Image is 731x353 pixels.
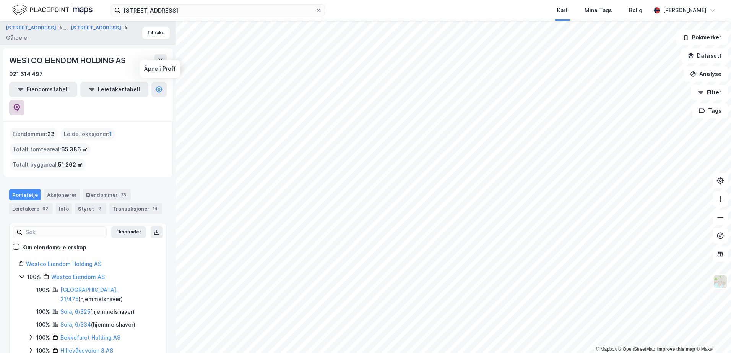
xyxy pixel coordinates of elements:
div: 100% [36,333,50,342]
div: Totalt byggareal : [10,159,86,171]
a: Westco Eiendom Holding AS [26,261,101,267]
div: Eiendommer [83,189,131,200]
a: Mapbox [596,347,617,352]
img: Z [713,274,728,289]
div: ( hjemmelshaver ) [60,307,135,316]
div: Info [56,203,72,214]
div: Totalt tomteareal : [10,143,91,155]
a: [GEOGRAPHIC_DATA], 21/475 [60,287,118,302]
input: Søk [23,227,106,238]
button: Datasett [681,48,728,63]
div: Portefølje [9,189,41,200]
div: ( hjemmelshaver ) [60,285,157,304]
button: Filter [691,85,728,100]
button: Tilbake [142,27,170,39]
button: Leietakertabell [80,82,148,97]
div: Leietakere [9,203,53,214]
div: 100% [27,272,41,282]
div: Mine Tags [585,6,612,15]
div: WESTCO EIENDOM HOLDING AS [9,54,127,66]
div: Bolig [629,6,642,15]
button: Eiendomstabell [9,82,77,97]
img: logo.f888ab2527a4732fd821a326f86c7f29.svg [12,3,93,17]
div: Styret [75,203,106,214]
button: Bokmerker [676,30,728,45]
button: Ekspander [111,226,146,238]
div: ( hjemmelshaver ) [60,320,135,329]
a: Improve this map [657,347,695,352]
button: [STREET_ADDRESS] [6,23,58,32]
input: Søk på adresse, matrikkel, gårdeiere, leietakere eller personer [120,5,315,16]
div: 14 [151,205,159,212]
a: Sola, 6/334 [60,321,91,328]
div: 62 [41,205,50,212]
button: Analyse [684,66,728,82]
div: Kontrollprogram for chat [693,316,731,353]
a: Westco Eiendom AS [51,274,105,280]
span: 1 [109,130,112,139]
div: 100% [36,307,50,316]
div: 100% [36,285,50,295]
div: ... [63,23,68,32]
iframe: Chat Widget [693,316,731,353]
span: 23 [47,130,55,139]
button: Tags [692,103,728,118]
div: 23 [119,191,128,199]
div: Kart [557,6,568,15]
span: 51 262 ㎡ [58,160,83,169]
a: OpenStreetMap [618,347,655,352]
span: 65 386 ㎡ [61,145,88,154]
div: Leide lokasjoner : [61,128,115,140]
div: Eiendommer : [10,128,58,140]
button: [STREET_ADDRESS] [71,24,123,32]
div: [PERSON_NAME] [663,6,707,15]
a: Sola, 6/325 [60,308,90,315]
div: Transaksjoner [109,203,162,214]
div: Gårdeier [6,33,29,42]
div: 2 [96,205,103,212]
a: Bekkefaret Holding AS [60,334,120,341]
div: Aksjonærer [44,189,80,200]
div: Kun eiendoms-eierskap [22,243,86,252]
div: 100% [36,320,50,329]
div: 921 614 497 [9,70,43,79]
